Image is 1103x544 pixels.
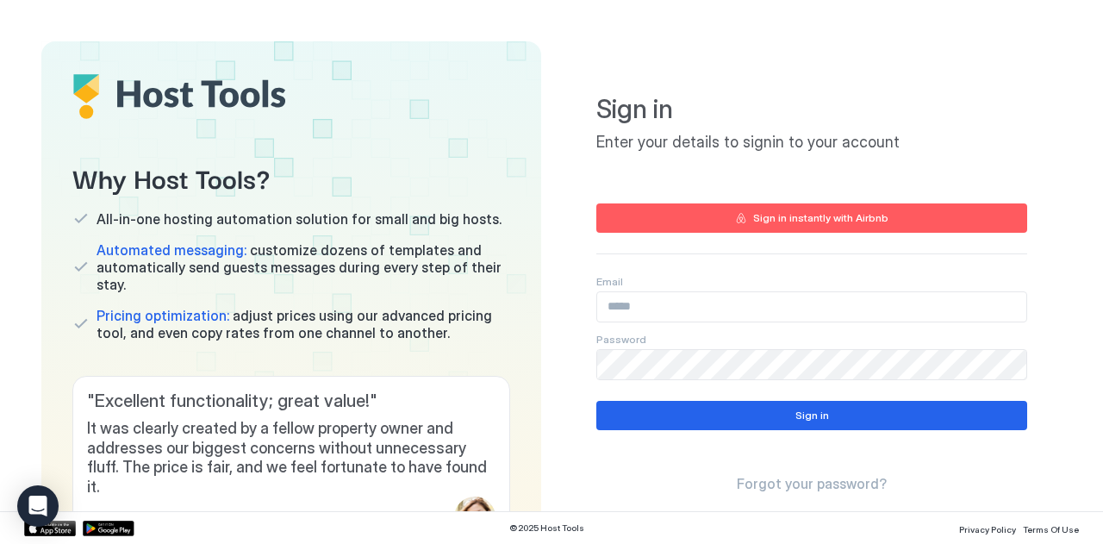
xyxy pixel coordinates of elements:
span: Enter your details to signin to your account [596,133,1027,153]
span: Privacy Policy [959,524,1016,535]
input: Input Field [597,350,1026,379]
span: Sign in [596,93,1027,126]
span: © 2025 Host Tools [509,522,584,534]
span: All-in-one hosting automation solution for small and big hosts. [97,210,502,228]
span: " Excellent functionality; great value! " [87,391,495,412]
a: App Store [24,521,76,536]
span: adjust prices using our advanced pricing tool, and even copy rates from one channel to another. [97,307,510,341]
a: Terms Of Use [1023,519,1079,537]
a: Privacy Policy [959,519,1016,537]
button: Sign in [596,401,1027,430]
span: Forgot your password? [737,475,887,492]
span: Pricing optimization: [97,307,229,324]
span: It was clearly created by a fellow property owner and addresses our biggest concerns without unne... [87,419,495,497]
div: Sign in [795,408,829,423]
span: Email [596,275,623,288]
span: Why Host Tools? [72,158,510,197]
span: Terms Of Use [1023,524,1079,535]
div: Sign in instantly with Airbnb [753,210,888,226]
div: profile [454,497,495,538]
a: Google Play Store [83,521,134,536]
div: Open Intercom Messenger [17,485,59,527]
input: Input Field [597,292,1026,322]
span: Password [596,333,646,346]
span: customize dozens of templates and automatically send guests messages during every step of their s... [97,241,510,293]
span: Automated messaging: [97,241,246,259]
a: Forgot your password? [737,475,887,493]
button: Sign in instantly with Airbnb [596,203,1027,233]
